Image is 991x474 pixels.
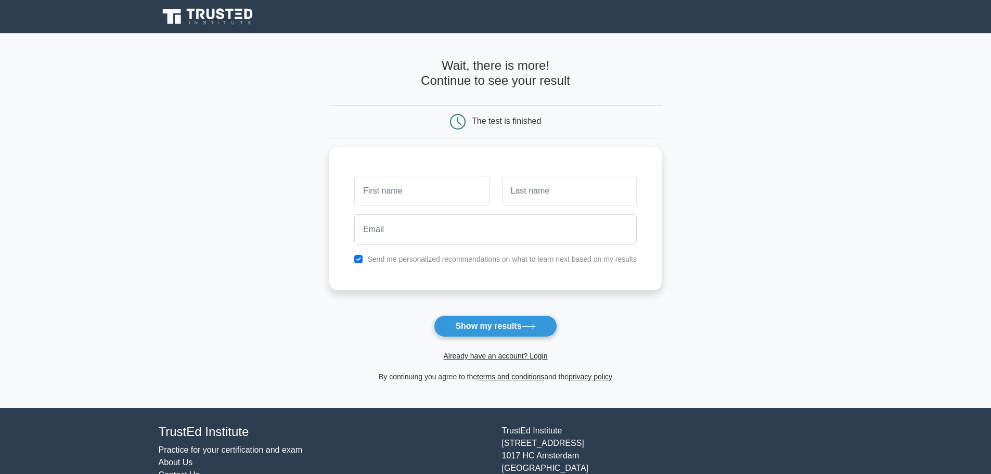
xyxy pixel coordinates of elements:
button: Show my results [434,315,557,337]
a: Practice for your certification and exam [159,445,303,454]
a: About Us [159,458,193,467]
input: Email [354,214,637,245]
a: Already have an account? Login [443,352,547,360]
input: First name [354,176,489,206]
h4: TrustEd Institute [159,425,490,440]
a: privacy policy [569,373,612,381]
label: Send me personalized recommendations on what to learn next based on my results [367,255,637,263]
a: terms and conditions [477,373,544,381]
input: Last name [502,176,637,206]
h4: Wait, there is more! Continue to see your result [329,58,662,88]
div: The test is finished [472,117,541,125]
div: By continuing you agree to the and the [323,370,668,383]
